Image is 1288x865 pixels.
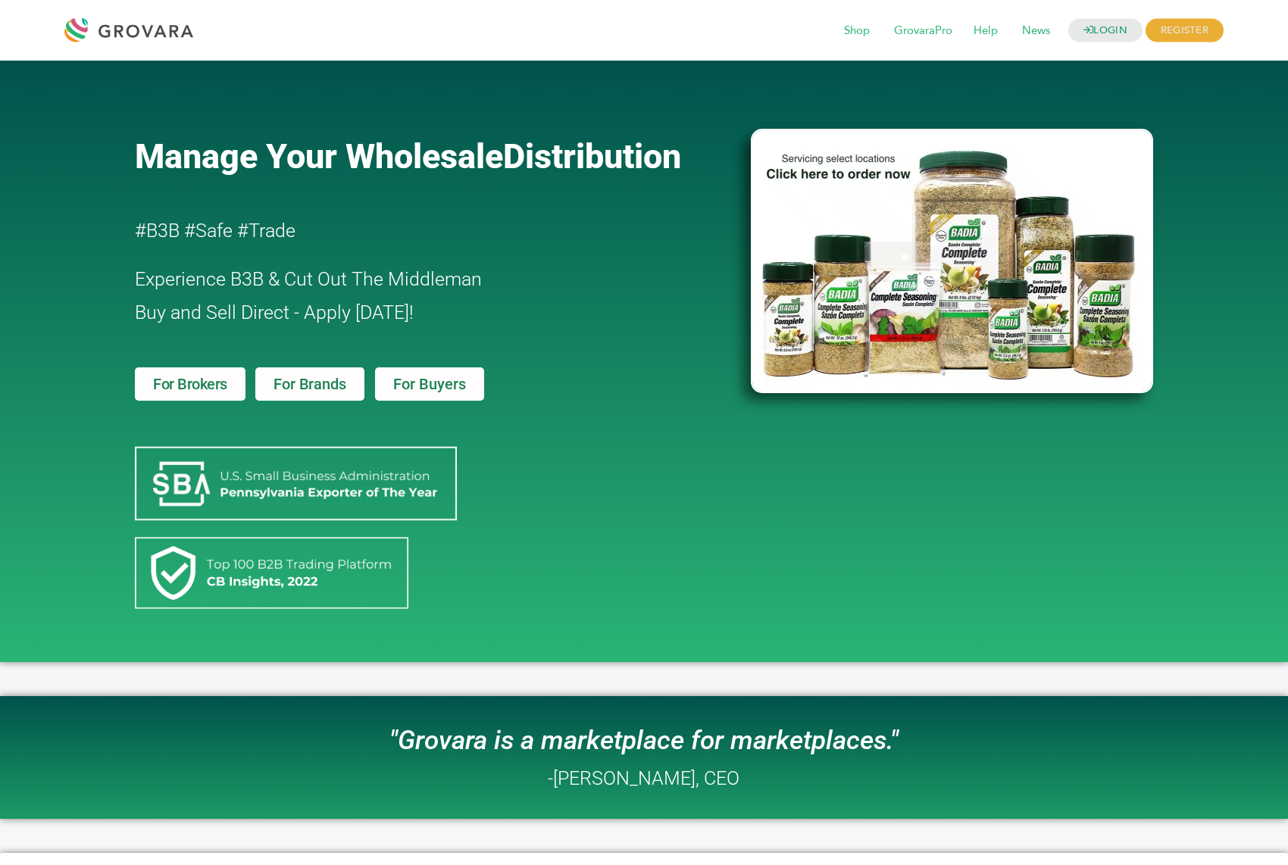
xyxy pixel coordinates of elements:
[548,769,739,788] h2: -[PERSON_NAME], CEO
[135,367,245,401] a: For Brokers
[389,725,899,756] i: "Grovara is a marketplace for marketplaces."
[255,367,364,401] a: For Brands
[883,23,963,39] a: GrovaraPro
[1146,19,1224,42] span: REGISTER
[135,268,482,290] span: Experience B3B & Cut Out The Middleman
[393,376,466,392] span: For Buyers
[135,214,664,248] h2: #B3B #Safe #Trade
[274,376,345,392] span: For Brands
[135,301,414,323] span: Buy and Sell Direct - Apply [DATE]!
[135,136,726,176] a: Manage Your WholesaleDistribution
[963,17,1008,45] span: Help
[833,17,880,45] span: Shop
[963,23,1008,39] a: Help
[1068,19,1143,42] a: LOGIN
[1011,23,1061,39] a: News
[153,376,227,392] span: For Brokers
[375,367,484,401] a: For Buyers
[135,136,503,176] span: Manage Your Wholesale
[1011,17,1061,45] span: News
[503,136,681,176] span: Distribution
[833,23,880,39] a: Shop
[883,17,963,45] span: GrovaraPro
